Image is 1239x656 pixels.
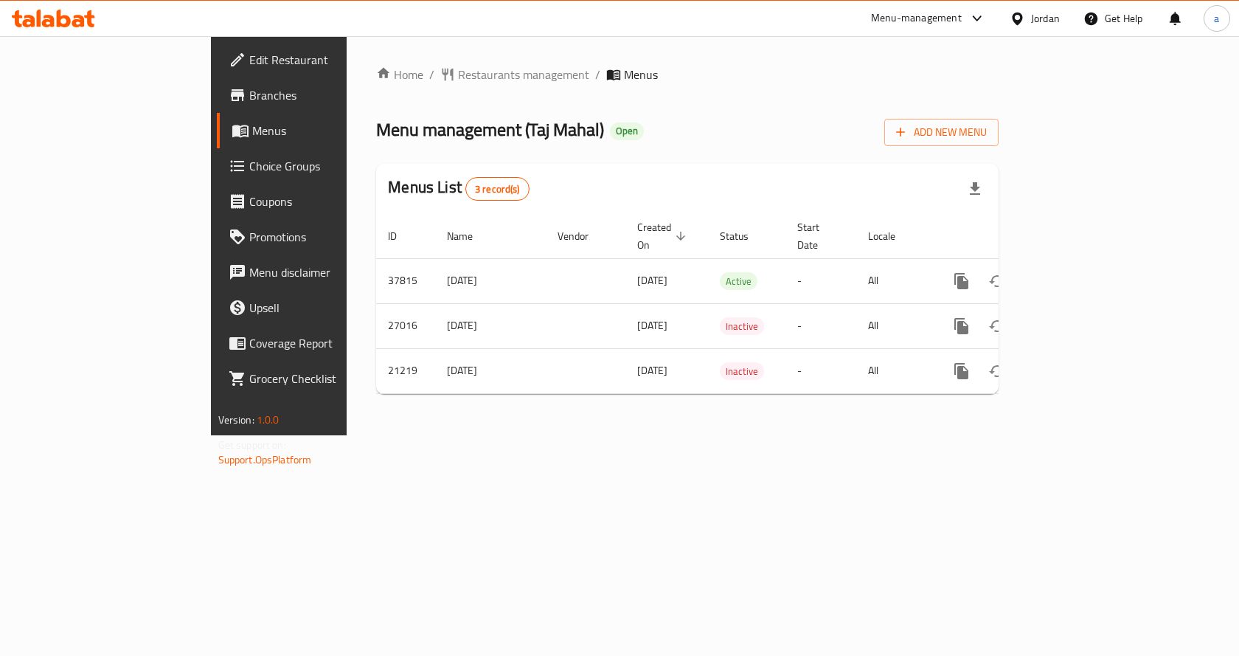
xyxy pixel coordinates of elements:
a: Edit Restaurant [217,42,418,77]
span: Branches [249,86,406,104]
td: - [785,258,856,303]
span: 3 record(s) [466,182,529,196]
a: Restaurants management [440,66,589,83]
div: Export file [957,171,993,207]
h2: Menus List [388,176,529,201]
span: Status [720,227,768,245]
td: [DATE] [435,258,546,303]
span: [DATE] [637,316,667,335]
a: Support.OpsPlatform [218,450,312,469]
a: Menus [217,113,418,148]
div: Inactive [720,362,764,380]
a: Coupons [217,184,418,219]
td: All [856,303,932,348]
button: Change Status [979,308,1015,344]
span: Inactive [720,318,764,335]
a: Menu disclaimer [217,255,418,290]
div: Menu-management [871,10,962,27]
div: Active [720,272,757,290]
button: Change Status [979,263,1015,299]
div: Open [610,122,644,140]
li: / [429,66,434,83]
a: Promotions [217,219,418,255]
span: ID [388,227,416,245]
button: Change Status [979,353,1015,389]
span: Locale [868,227,914,245]
span: Inactive [720,363,764,380]
span: Choice Groups [249,157,406,175]
li: / [595,66,600,83]
span: Menu disclaimer [249,263,406,281]
span: Promotions [249,228,406,246]
div: Inactive [720,317,764,335]
span: Active [720,273,757,290]
span: Menus [624,66,658,83]
td: - [785,348,856,393]
span: Menus [252,122,406,139]
div: Jordan [1031,10,1060,27]
a: Branches [217,77,418,113]
span: Open [610,125,644,137]
table: enhanced table [376,214,1097,394]
span: Vendor [558,227,608,245]
span: [DATE] [637,361,667,380]
a: Upsell [217,290,418,325]
button: more [944,308,979,344]
span: a [1214,10,1219,27]
div: Total records count [465,177,530,201]
td: All [856,348,932,393]
button: Add New Menu [884,119,999,146]
button: more [944,263,979,299]
span: Start Date [797,218,839,254]
td: All [856,258,932,303]
span: Menu management ( Taj Mahal ) [376,113,604,146]
span: Created On [637,218,690,254]
span: [DATE] [637,271,667,290]
td: [DATE] [435,348,546,393]
a: Choice Groups [217,148,418,184]
td: - [785,303,856,348]
span: Add New Menu [896,123,987,142]
td: [DATE] [435,303,546,348]
span: Coupons [249,193,406,210]
span: Get support on: [218,435,286,455]
a: Grocery Checklist [217,361,418,396]
span: Upsell [249,299,406,317]
nav: breadcrumb [376,66,999,83]
span: Edit Restaurant [249,51,406,69]
button: more [944,353,979,389]
a: Coverage Report [217,325,418,361]
span: Grocery Checklist [249,370,406,387]
span: Name [447,227,492,245]
span: Coverage Report [249,334,406,352]
span: Version: [218,410,254,429]
span: 1.0.0 [257,410,280,429]
th: Actions [932,214,1097,259]
span: Restaurants management [458,66,589,83]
